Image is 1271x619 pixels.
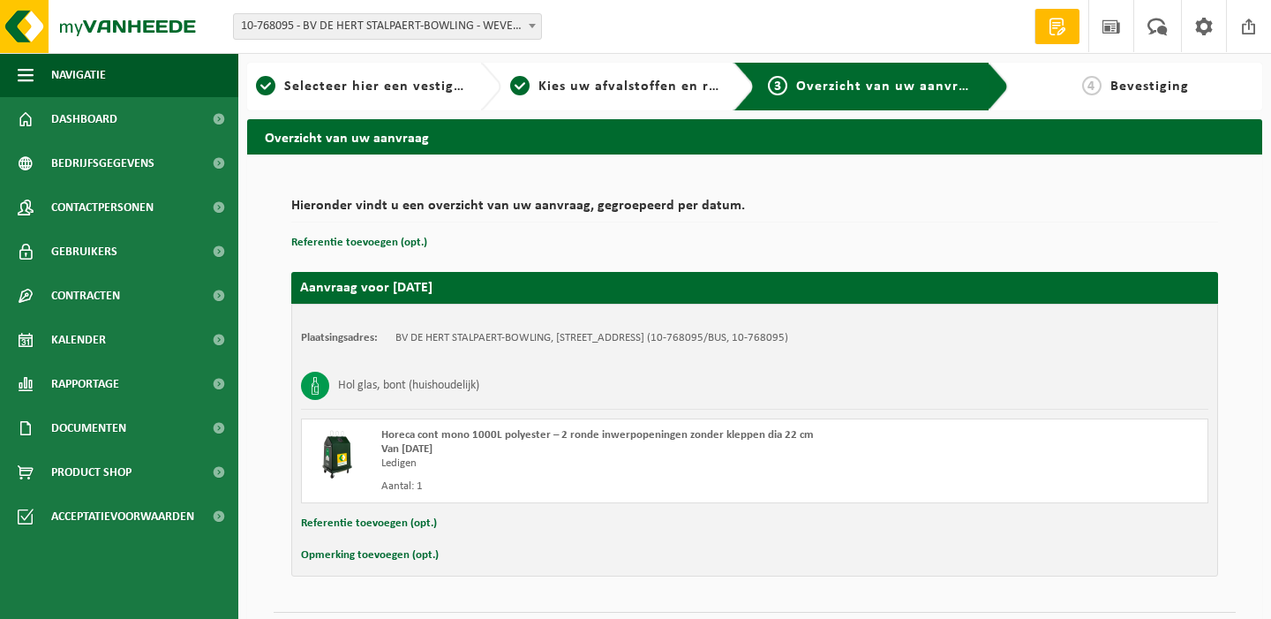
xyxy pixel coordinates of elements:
[300,281,432,295] strong: Aanvraag voor [DATE]
[233,13,542,40] span: 10-768095 - BV DE HERT STALPAERT-BOWLING - WEVELGEM
[395,331,788,345] td: BV DE HERT STALPAERT-BOWLING, [STREET_ADDRESS] (10-768095/BUS, 10-768095)
[51,53,106,97] span: Navigatie
[301,544,439,567] button: Opmerking toevoegen (opt.)
[51,185,154,230] span: Contactpersonen
[1082,76,1102,95] span: 4
[538,79,781,94] span: Kies uw afvalstoffen en recipiënten
[510,76,720,97] a: 2Kies uw afvalstoffen en recipiënten
[301,332,378,343] strong: Plaatsingsadres:
[51,141,154,185] span: Bedrijfsgegevens
[381,443,432,455] strong: Van [DATE]
[247,119,1262,154] h2: Overzicht van uw aanvraag
[338,372,479,400] h3: Hol glas, bont (huishoudelijk)
[381,479,825,494] div: Aantal: 1
[311,428,364,481] img: CR-HR-1C-1000-PES-01.png
[51,97,117,141] span: Dashboard
[234,14,541,39] span: 10-768095 - BV DE HERT STALPAERT-BOWLING - WEVELGEM
[51,406,126,450] span: Documenten
[256,76,275,95] span: 1
[381,429,814,441] span: Horeca cont mono 1000L polyester – 2 ronde inwerpopeningen zonder kleppen dia 22 cm
[51,274,120,318] span: Contracten
[51,362,119,406] span: Rapportage
[768,76,787,95] span: 3
[1110,79,1189,94] span: Bevestiging
[381,457,825,471] div: Ledigen
[796,79,982,94] span: Overzicht van uw aanvraag
[291,199,1218,223] h2: Hieronder vindt u een overzicht van uw aanvraag, gegroepeerd per datum.
[256,76,466,97] a: 1Selecteer hier een vestiging
[51,230,117,274] span: Gebruikers
[284,79,475,94] span: Selecteer hier een vestiging
[51,494,194,539] span: Acceptatievoorwaarden
[51,450,132,494] span: Product Shop
[301,512,437,535] button: Referentie toevoegen (opt.)
[51,318,106,362] span: Kalender
[291,231,427,254] button: Referentie toevoegen (opt.)
[510,76,530,95] span: 2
